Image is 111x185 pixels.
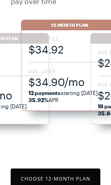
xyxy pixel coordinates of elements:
[28,68,111,74] span: Due Later
[28,42,111,57] span: $34.92
[28,97,48,103] strong: 35.92%
[28,74,111,89] span: $34.90/mo
[28,90,98,96] span: starting [DATE]
[28,90,61,96] strong: 12 payments
[28,36,111,42] span: Due [DATE]
[28,97,59,103] span: APR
